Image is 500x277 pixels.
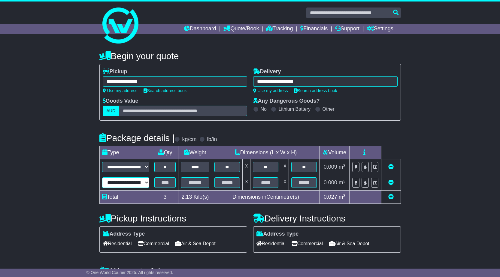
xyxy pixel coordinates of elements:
[324,194,337,200] span: 0.027
[339,179,346,185] span: m
[99,266,401,276] h4: Warranty & Insurance
[99,146,152,159] td: Type
[103,239,132,248] span: Residential
[320,146,350,159] td: Volume
[152,146,178,159] td: Qty
[388,179,394,185] a: Remove this item
[324,164,337,170] span: 0.009
[388,164,394,170] a: Remove this item
[103,98,138,104] label: Goods Value
[212,146,320,159] td: Dimensions (L x W x H)
[300,24,328,34] a: Financials
[278,106,311,112] label: Lithium Battery
[292,239,323,248] span: Commercial
[175,239,216,248] span: Air & Sea Depot
[388,194,394,200] a: Add new item
[343,179,346,183] sup: 3
[256,239,286,248] span: Residential
[103,106,120,116] label: AUD
[253,68,281,75] label: Delivery
[281,175,289,191] td: x
[178,191,212,204] td: Kilo(s)
[324,179,337,185] span: 0.000
[223,24,259,34] a: Quote/Book
[343,193,346,198] sup: 3
[281,159,289,175] td: x
[103,231,145,237] label: Address Type
[138,239,169,248] span: Commercial
[212,191,320,204] td: Dimensions in Centimetre(s)
[339,164,346,170] span: m
[184,24,216,34] a: Dashboard
[253,213,401,223] h4: Delivery Instructions
[253,88,288,93] a: Use my address
[99,51,401,61] h4: Begin your quote
[323,106,335,112] label: Other
[256,231,299,237] label: Address Type
[343,163,346,168] sup: 3
[329,239,369,248] span: Air & Sea Depot
[86,270,173,275] span: © One World Courier 2025. All rights reserved.
[207,136,217,143] label: lb/in
[243,159,250,175] td: x
[182,136,196,143] label: kg/cm
[339,194,346,200] span: m
[266,24,293,34] a: Tracking
[103,88,138,93] a: Use my address
[103,68,127,75] label: Pickup
[335,24,359,34] a: Support
[181,194,192,200] span: 2.13
[294,88,337,93] a: Search address book
[253,98,320,104] label: Any Dangerous Goods?
[367,24,393,34] a: Settings
[144,88,187,93] a: Search address book
[99,191,152,204] td: Total
[152,191,178,204] td: 3
[243,175,250,191] td: x
[178,146,212,159] td: Weight
[99,213,247,223] h4: Pickup Instructions
[99,133,175,143] h4: Package details |
[261,106,267,112] label: No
